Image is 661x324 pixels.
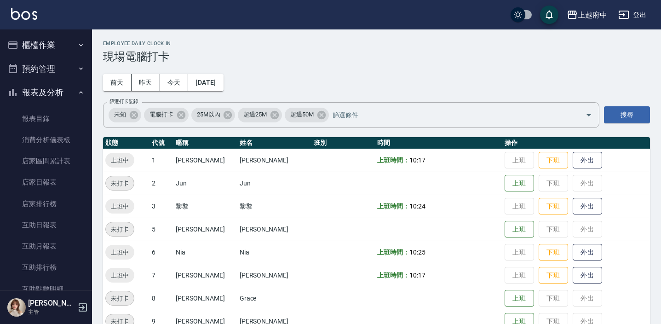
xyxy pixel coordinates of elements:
[173,218,237,241] td: [PERSON_NAME]
[238,108,282,122] div: 超過25M
[377,272,409,279] b: 上班時間：
[237,241,311,264] td: Nia
[237,264,311,287] td: [PERSON_NAME]
[103,74,132,91] button: 前天
[106,179,134,188] span: 未打卡
[160,74,189,91] button: 今天
[573,267,602,284] button: 外出
[149,287,173,310] td: 8
[539,267,568,284] button: 下班
[237,287,311,310] td: Grace
[4,214,88,236] a: 互助日報表
[11,8,37,20] img: Logo
[573,198,602,215] button: 外出
[173,172,237,195] td: Jun
[4,108,88,129] a: 報表目錄
[144,110,179,119] span: 電腦打卡
[4,236,88,257] a: 互助月報表
[237,195,311,218] td: 黎黎
[238,110,272,119] span: 超過25M
[330,107,569,123] input: 篩選條件
[285,108,329,122] div: 超過50M
[377,156,409,164] b: 上班時間：
[4,57,88,81] button: 預約管理
[105,202,134,211] span: 上班中
[149,172,173,195] td: 2
[109,108,141,122] div: 未知
[4,257,88,278] a: 互助排行榜
[173,149,237,172] td: [PERSON_NAME]
[604,106,650,123] button: 搜尋
[103,40,650,46] h2: Employee Daily Clock In
[4,33,88,57] button: 櫃檯作業
[237,172,311,195] td: Jun
[4,129,88,150] a: 消費分析儀表板
[578,9,607,21] div: 上越府中
[615,6,650,23] button: 登出
[4,172,88,193] a: 店家日報表
[505,221,534,238] button: 上班
[285,110,319,119] span: 超過50M
[173,287,237,310] td: [PERSON_NAME]
[173,195,237,218] td: 黎黎
[109,110,132,119] span: 未知
[105,271,134,280] span: 上班中
[4,278,88,300] a: 互助點數明細
[106,225,134,234] span: 未打卡
[103,137,149,149] th: 狀態
[409,156,425,164] span: 10:17
[173,241,237,264] td: Nia
[573,152,602,169] button: 外出
[149,137,173,149] th: 代號
[409,272,425,279] span: 10:17
[109,98,138,105] label: 篩選打卡記錄
[105,156,134,165] span: 上班中
[237,149,311,172] td: [PERSON_NAME]
[539,244,568,261] button: 下班
[28,308,75,316] p: 主管
[191,108,236,122] div: 25M以內
[103,50,650,63] h3: 現場電腦打卡
[237,137,311,149] th: 姓名
[502,137,650,149] th: 操作
[505,175,534,192] button: 上班
[539,152,568,169] button: 下班
[505,290,534,307] button: 上班
[149,195,173,218] td: 3
[375,137,502,149] th: 時間
[106,294,134,303] span: 未打卡
[144,108,189,122] div: 電腦打卡
[149,264,173,287] td: 7
[377,249,409,256] b: 上班時間：
[188,74,223,91] button: [DATE]
[149,241,173,264] td: 6
[4,81,88,104] button: 報表及分析
[191,110,226,119] span: 25M以內
[540,6,558,24] button: save
[149,149,173,172] td: 1
[563,6,611,24] button: 上越府中
[4,150,88,172] a: 店家區間累計表
[409,202,425,210] span: 10:24
[149,218,173,241] td: 5
[409,249,425,256] span: 10:25
[311,137,375,149] th: 班別
[28,299,75,308] h5: [PERSON_NAME]
[173,137,237,149] th: 暱稱
[105,248,134,257] span: 上班中
[4,193,88,214] a: 店家排行榜
[573,244,602,261] button: 外出
[132,74,160,91] button: 昨天
[539,198,568,215] button: 下班
[377,202,409,210] b: 上班時間：
[581,108,596,122] button: Open
[173,264,237,287] td: [PERSON_NAME]
[237,218,311,241] td: [PERSON_NAME]
[7,298,26,317] img: Person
